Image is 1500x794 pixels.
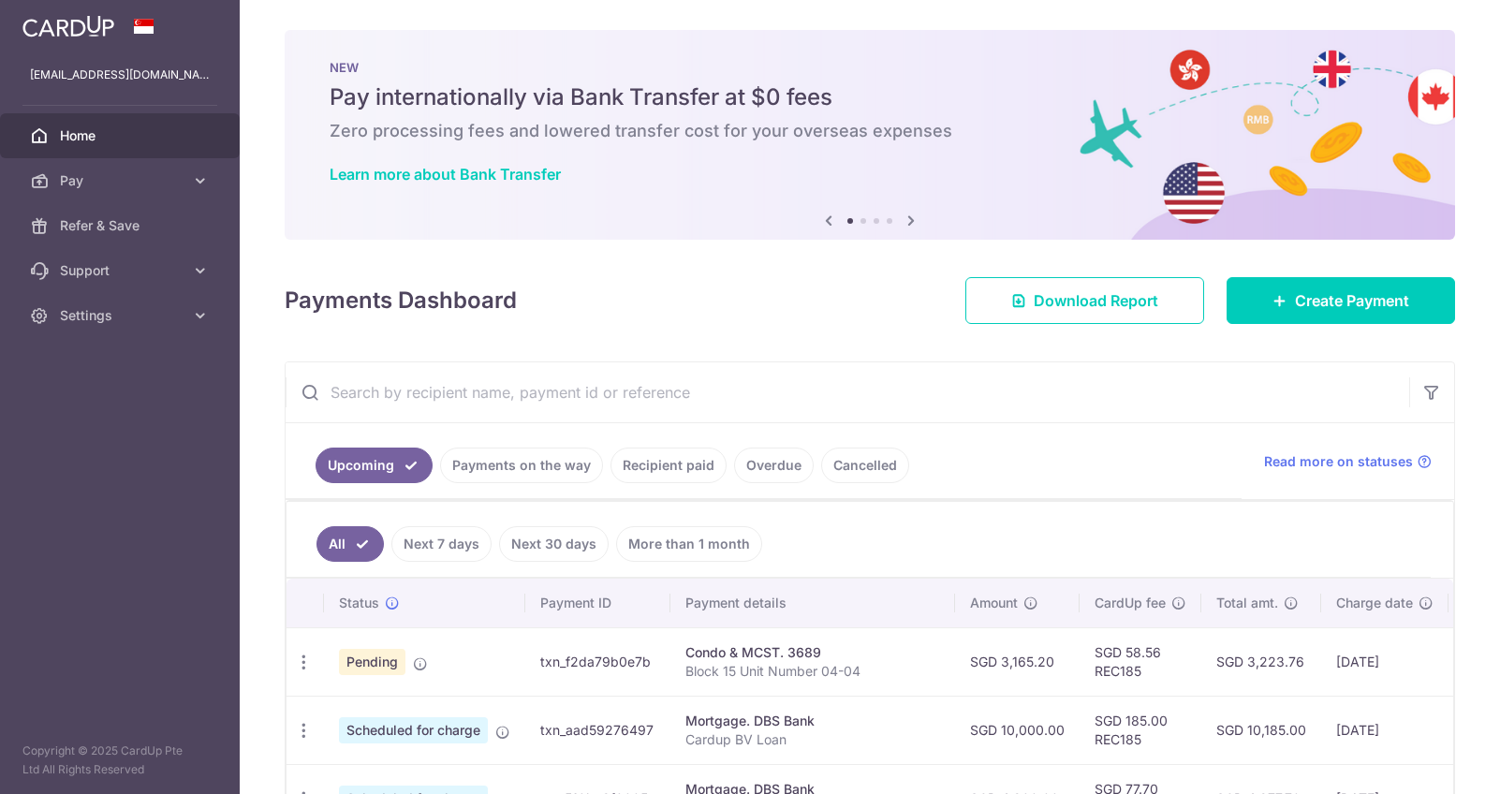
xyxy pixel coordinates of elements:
img: CardUp [22,15,114,37]
span: Pay [60,171,184,190]
span: Settings [60,306,184,325]
td: SGD 185.00 REC185 [1080,696,1201,764]
h6: Zero processing fees and lowered transfer cost for your overseas expenses [330,120,1410,142]
a: Cancelled [821,448,909,483]
h5: Pay internationally via Bank Transfer at $0 fees [330,82,1410,112]
th: Payment ID [525,579,670,627]
td: SGD 3,223.76 [1201,627,1321,696]
span: Download Report [1034,289,1158,312]
td: SGD 10,185.00 [1201,696,1321,764]
div: Mortgage. DBS Bank [685,712,940,730]
a: Overdue [734,448,814,483]
p: NEW [330,60,1410,75]
div: Condo & MCST. 3689 [685,643,940,662]
span: Create Payment [1295,289,1409,312]
a: More than 1 month [616,526,762,562]
a: Learn more about Bank Transfer [330,165,561,184]
td: [DATE] [1321,696,1449,764]
span: Total amt. [1216,594,1278,612]
a: All [316,526,384,562]
span: Read more on statuses [1264,452,1413,471]
td: SGD 58.56 REC185 [1080,627,1201,696]
a: Upcoming [316,448,433,483]
iframe: Opens a widget where you can find more information [1380,738,1481,785]
td: [DATE] [1321,627,1449,696]
a: Create Payment [1227,277,1455,324]
p: [EMAIL_ADDRESS][DOMAIN_NAME] [30,66,210,84]
th: Payment details [670,579,955,627]
a: Next 7 days [391,526,492,562]
a: Recipient paid [610,448,727,483]
span: Home [60,126,184,145]
a: Read more on statuses [1264,452,1432,471]
span: Scheduled for charge [339,717,488,743]
h4: Payments Dashboard [285,284,517,317]
a: Next 30 days [499,526,609,562]
a: Payments on the way [440,448,603,483]
span: Charge date [1336,594,1413,612]
img: Bank transfer banner [285,30,1455,240]
td: txn_aad59276497 [525,696,670,764]
td: txn_f2da79b0e7b [525,627,670,696]
input: Search by recipient name, payment id or reference [286,362,1409,422]
td: SGD 10,000.00 [955,696,1080,764]
span: Support [60,261,184,280]
span: CardUp fee [1095,594,1166,612]
span: Status [339,594,379,612]
span: Pending [339,649,405,675]
span: Amount [970,594,1018,612]
p: Block 15 Unit Number 04-04 [685,662,940,681]
td: SGD 3,165.20 [955,627,1080,696]
span: Refer & Save [60,216,184,235]
p: Cardup BV Loan [685,730,940,749]
a: Download Report [965,277,1204,324]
